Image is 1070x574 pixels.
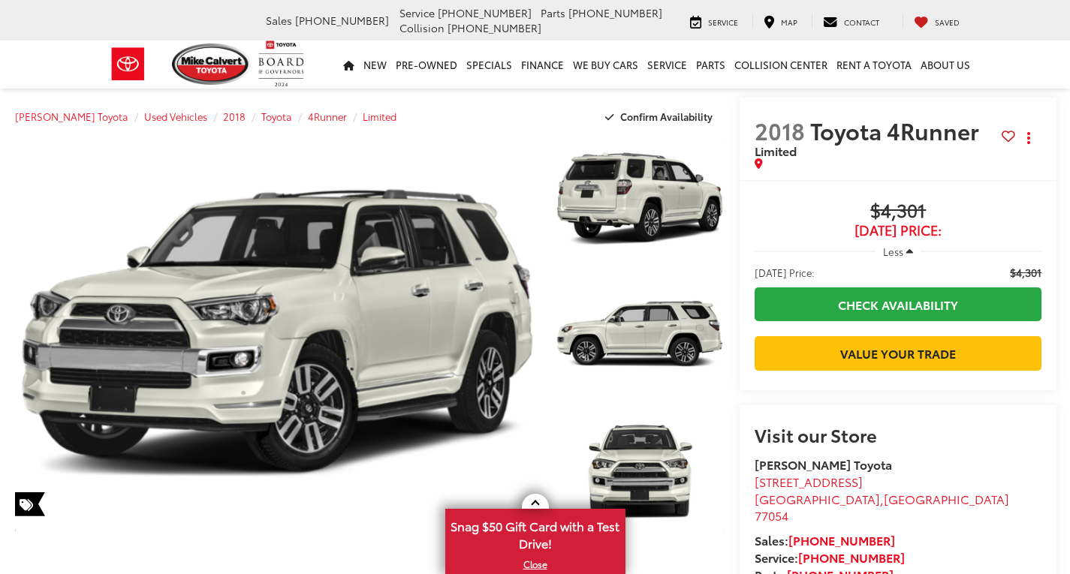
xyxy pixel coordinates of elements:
a: Service [679,14,749,29]
a: Toyota [261,110,292,123]
span: [PHONE_NUMBER] [448,20,541,35]
img: Toyota [100,40,156,89]
span: Service [708,17,738,28]
h2: Visit our Store [755,425,1041,444]
span: Service [399,5,435,20]
a: Service [643,41,692,89]
button: Actions [1015,125,1041,151]
span: Contact [844,17,879,28]
span: Limited [755,142,797,159]
span: Snag $50 Gift Card with a Test Drive! [447,510,624,556]
span: [GEOGRAPHIC_DATA] [755,490,880,507]
span: Parts [541,5,565,20]
a: New [359,41,391,89]
img: 2018 Toyota 4Runner Limited [553,404,726,534]
a: Check Availability [755,287,1041,321]
button: Less [876,238,921,265]
a: Map [752,14,809,29]
strong: Service: [755,548,905,566]
a: [PHONE_NUMBER] [788,531,895,548]
a: Used Vehicles [144,110,207,123]
a: Home [339,41,359,89]
a: Specials [462,41,517,89]
button: Confirm Availability [597,104,725,130]
a: Pre-Owned [391,41,462,89]
a: About Us [916,41,975,89]
img: Mike Calvert Toyota [172,44,252,85]
span: [PHONE_NUMBER] [438,5,532,20]
a: Expand Photo 1 [556,135,725,262]
strong: Sales: [755,531,895,548]
a: My Saved Vehicles [903,14,971,29]
a: [PERSON_NAME] Toyota [15,110,128,123]
span: Special [15,492,45,516]
span: [DATE] Price: [755,265,815,280]
span: Toyota 4Runner [810,114,984,146]
a: [PHONE_NUMBER] [798,548,905,566]
a: Expand Photo 0 [15,135,539,533]
span: [GEOGRAPHIC_DATA] [884,490,1009,507]
a: Parts [692,41,730,89]
span: Saved [935,17,960,28]
span: dropdown dots [1027,132,1030,144]
a: Expand Photo 3 [556,406,725,533]
span: 2018 [755,114,805,146]
span: [STREET_ADDRESS] [755,473,863,490]
a: WE BUY CARS [568,41,643,89]
a: 4Runner [308,110,347,123]
a: Value Your Trade [755,336,1041,370]
a: Expand Photo 2 [556,270,725,397]
span: , [755,490,1009,524]
span: $4,301 [1010,265,1041,280]
img: 2018 Toyota 4Runner Limited [553,269,726,398]
a: Finance [517,41,568,89]
span: Map [781,17,797,28]
img: 2018 Toyota 4Runner Limited [553,134,726,263]
span: Confirm Availability [620,110,713,123]
img: 2018 Toyota 4Runner Limited [10,134,544,534]
a: Rent a Toyota [832,41,916,89]
a: Limited [363,110,396,123]
a: [STREET_ADDRESS] [GEOGRAPHIC_DATA],[GEOGRAPHIC_DATA] 77054 [755,473,1009,524]
a: Contact [812,14,891,29]
span: $4,301 [755,200,1041,223]
span: [PHONE_NUMBER] [568,5,662,20]
span: [DATE] Price: [755,223,1041,238]
span: [PHONE_NUMBER] [295,13,389,28]
a: 2018 [223,110,246,123]
strong: [PERSON_NAME] Toyota [755,455,892,473]
span: Sales [266,13,292,28]
a: Collision Center [730,41,832,89]
span: Less [883,245,903,258]
span: 77054 [755,506,788,524]
span: Collision [399,20,445,35]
